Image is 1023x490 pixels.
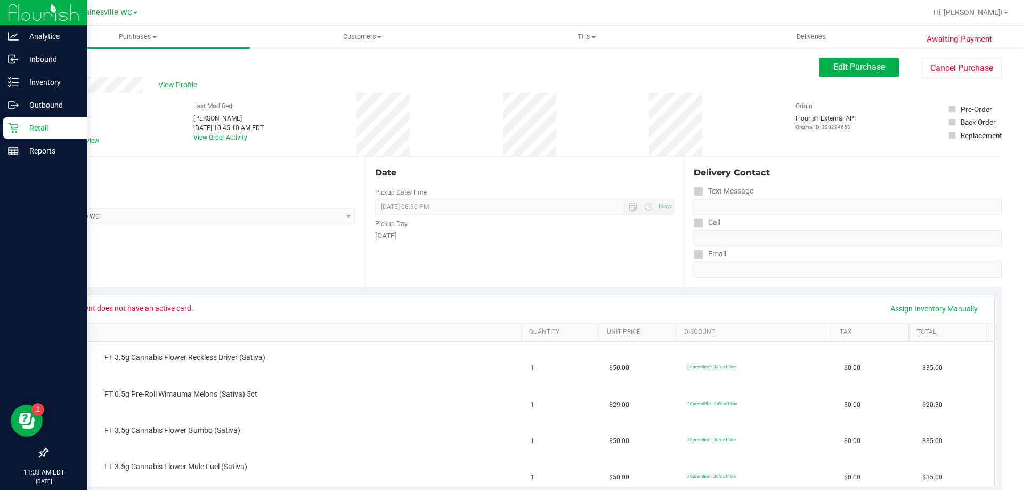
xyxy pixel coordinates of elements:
p: [DATE] [5,477,83,485]
button: Cancel Purchase [922,58,1002,78]
a: Customers [250,26,474,48]
iframe: Resource center [11,405,43,437]
span: Patient does not have an active card. [64,300,200,317]
span: FT 3.5g Cannabis Flower Gumbo (Sativa) [104,425,240,436]
a: Unit Price [607,328,672,336]
label: Text Message [694,183,753,199]
label: Last Modified [193,101,232,111]
button: Edit Purchase [819,58,899,77]
inline-svg: Inventory [8,77,19,87]
span: $50.00 [609,363,629,373]
a: Tax [840,328,905,336]
input: Format: (999) 999-9999 [694,230,1002,246]
p: Outbound [19,99,83,111]
p: Original ID: 320294663 [795,123,856,131]
p: Analytics [19,30,83,43]
label: Origin [795,101,813,111]
span: $0.00 [844,400,860,410]
span: $0.00 [844,472,860,483]
span: Customers [250,32,474,42]
span: $35.00 [922,472,943,483]
span: 30preroll5ct: 30% off line [687,401,737,406]
span: Edit Purchase [833,62,885,72]
span: 1 [531,363,534,373]
div: Back Order [961,117,996,127]
span: $20.30 [922,400,943,410]
a: Total [917,328,982,336]
span: $50.00 [609,436,629,446]
span: 30premfire1: 30% off line [687,364,736,369]
span: 30premfire1: 30% off line [687,437,736,443]
span: FT 0.5g Pre-Roll Wimauma Melons (Sativa) 5ct [104,389,257,399]
span: Deliveries [782,32,840,42]
div: Flourish External API [795,114,856,131]
span: 1 [531,472,534,483]
a: Deliveries [699,26,923,48]
span: Gainesville WC [80,8,132,17]
span: FT 3.5g Cannabis Flower Reckless Driver (Sativa) [104,352,265,363]
a: Quantity [529,328,594,336]
label: Pickup Day [375,219,408,229]
label: Pickup Date/Time [375,188,427,197]
label: Email [694,246,726,262]
span: $0.00 [844,436,860,446]
span: FT 3.5g Cannabis Flower Mule Fuel (Sativa) [104,462,247,472]
inline-svg: Analytics [8,31,19,42]
span: $0.00 [844,363,860,373]
p: Reports [19,144,83,157]
div: Date [375,166,673,179]
p: 11:33 AM EDT [5,468,83,477]
span: Tills [475,32,698,42]
p: Inbound [19,53,83,66]
a: Discount [684,328,827,336]
span: Purchases [26,32,250,42]
a: Tills [474,26,699,48]
span: 30premfire1: 30% off line [687,473,736,479]
div: Delivery Contact [694,166,1002,179]
label: Call [694,215,720,230]
span: 1 [531,400,534,410]
inline-svg: Inbound [8,54,19,65]
span: $35.00 [922,363,943,373]
div: Replacement [961,130,1002,141]
a: Assign Inventory Manually [883,300,985,318]
span: Hi, [PERSON_NAME]! [933,8,1003,17]
span: $29.00 [609,400,629,410]
inline-svg: Reports [8,146,19,156]
a: SKU [63,328,516,336]
div: Pre-Order [961,104,992,115]
a: Purchases [26,26,250,48]
div: [PERSON_NAME] [193,114,264,123]
span: View Profile [158,79,201,91]
div: [DATE] [375,230,673,242]
span: $35.00 [922,436,943,446]
a: View Order Activity [193,134,247,141]
div: Location [47,166,355,179]
span: Awaiting Payment [927,33,992,45]
input: Format: (999) 999-9999 [694,199,1002,215]
iframe: Resource center unread badge [31,403,44,416]
div: [DATE] 10:45:10 AM EDT [193,123,264,133]
inline-svg: Outbound [8,100,19,110]
p: Retail [19,122,83,134]
span: $50.00 [609,472,629,483]
p: Inventory [19,76,83,89]
span: 1 [531,436,534,446]
inline-svg: Retail [8,123,19,133]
